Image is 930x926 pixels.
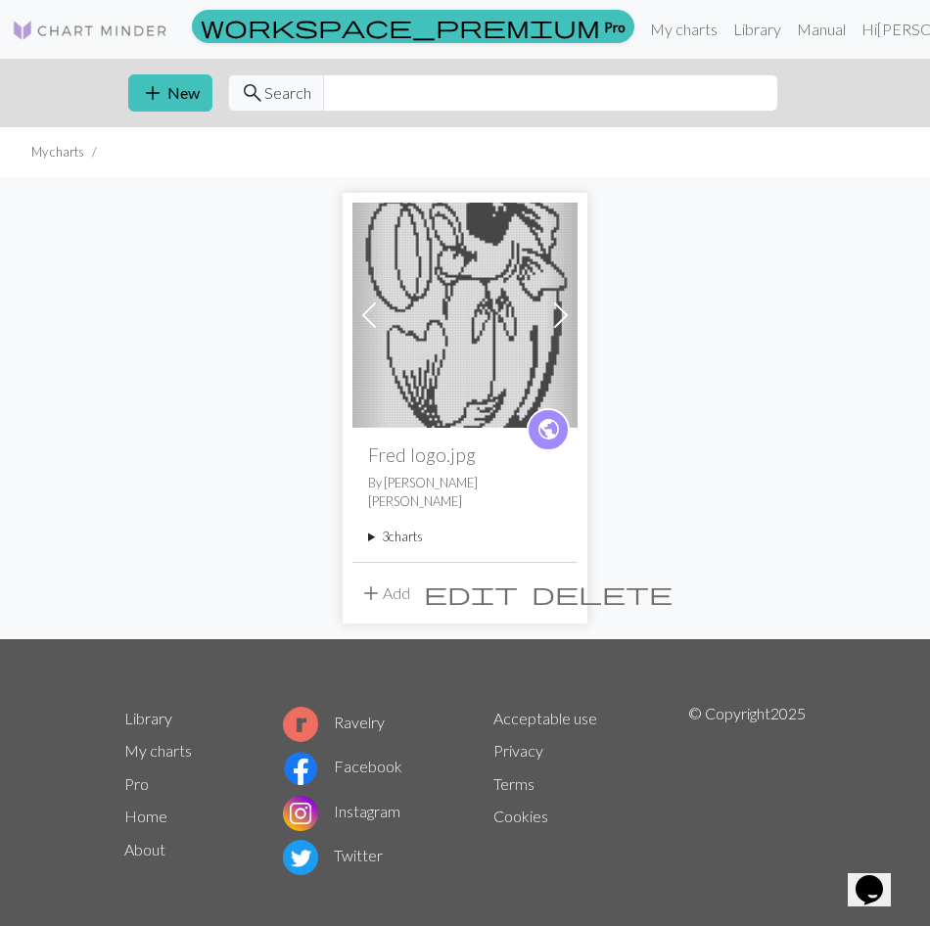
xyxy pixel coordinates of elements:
[359,579,383,607] span: add
[424,581,518,605] i: Edit
[124,741,192,760] a: My charts
[283,846,383,864] a: Twitter
[241,79,264,107] span: search
[31,143,84,162] li: My charts
[424,579,518,607] span: edit
[536,410,561,449] i: public
[532,579,673,607] span: delete
[642,10,725,49] a: My charts
[789,10,854,49] a: Manual
[128,74,212,112] button: New
[352,575,417,612] button: Add
[352,303,578,322] a: Fred logo.jpg
[493,774,535,793] a: Terms
[352,203,578,428] img: Fred logo.jpg
[283,713,385,731] a: Ravelry
[124,774,149,793] a: Pro
[192,10,634,43] a: Pro
[527,408,570,451] a: public
[725,10,789,49] a: Library
[688,702,806,880] p: © Copyright 2025
[124,840,165,858] a: About
[848,848,910,906] iframe: chat widget
[493,741,543,760] a: Privacy
[283,840,318,875] img: Twitter logo
[536,414,561,444] span: public
[201,13,600,40] span: workspace_premium
[493,709,597,727] a: Acceptable use
[264,81,311,105] span: Search
[283,802,400,820] a: Instagram
[124,709,172,727] a: Library
[141,79,164,107] span: add
[124,807,167,825] a: Home
[283,796,318,831] img: Instagram logo
[283,757,402,775] a: Facebook
[493,807,548,825] a: Cookies
[368,443,562,466] h2: Fred logo.jpg
[368,528,562,546] summary: 3charts
[525,575,679,612] button: Delete
[417,575,525,612] button: Edit
[283,707,318,742] img: Ravelry logo
[368,474,562,511] p: By [PERSON_NAME] [PERSON_NAME]
[12,19,168,42] img: Logo
[283,751,318,786] img: Facebook logo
